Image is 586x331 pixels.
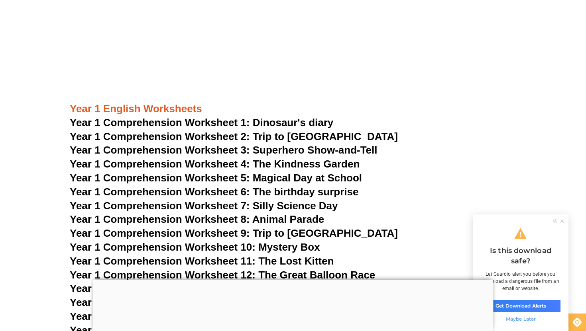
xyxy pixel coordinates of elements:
[70,117,333,129] a: Year 1 Comprehension Worksheet 1: Dinosaur's diary
[70,227,398,239] a: Year 1 Comprehension Worksheet 9: Trip to [GEOGRAPHIC_DATA]
[70,241,320,253] a: Year 1 Comprehension Worksheet 10: Mystery Box
[449,241,586,331] iframe: Chat Widget
[70,310,363,322] a: Year 1 Comprehension Worksheet 15: The Music of Dreams
[70,213,324,225] a: Year 1 Comprehension Worksheet 8: Animal Parade
[70,130,398,142] a: Year 1 Comprehension Worksheet 2: Trip to [GEOGRAPHIC_DATA]
[93,280,494,329] iframe: Advertisement
[70,255,334,267] a: Year 1 Comprehension Worksheet 11: The Lost Kitten
[70,144,378,156] a: Year 1 Comprehension Worksheet 3: Superhero Show-and-Tell
[70,200,338,212] a: Year 1 Comprehension Worksheet 7: Silly Science Day
[70,269,375,281] a: Year 1 Comprehension Worksheet 12: The Great Balloon Race
[70,102,516,116] h3: Year 1 English Worksheets
[70,186,358,198] a: Year 1 Comprehension Worksheet 6: The birthday surprise
[70,158,360,170] a: Year 1 Comprehension Worksheet 4: The Kindness Garden
[70,296,462,308] a: Year 1 Comprehension Worksheet 14: The Curious Case of the Missing Cookies
[70,172,362,184] a: Year 1 Comprehension Worksheet 5: Magical Day at School
[70,282,369,294] a: Year 1 Comprehension Worksheet 13: Underwater Adventure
